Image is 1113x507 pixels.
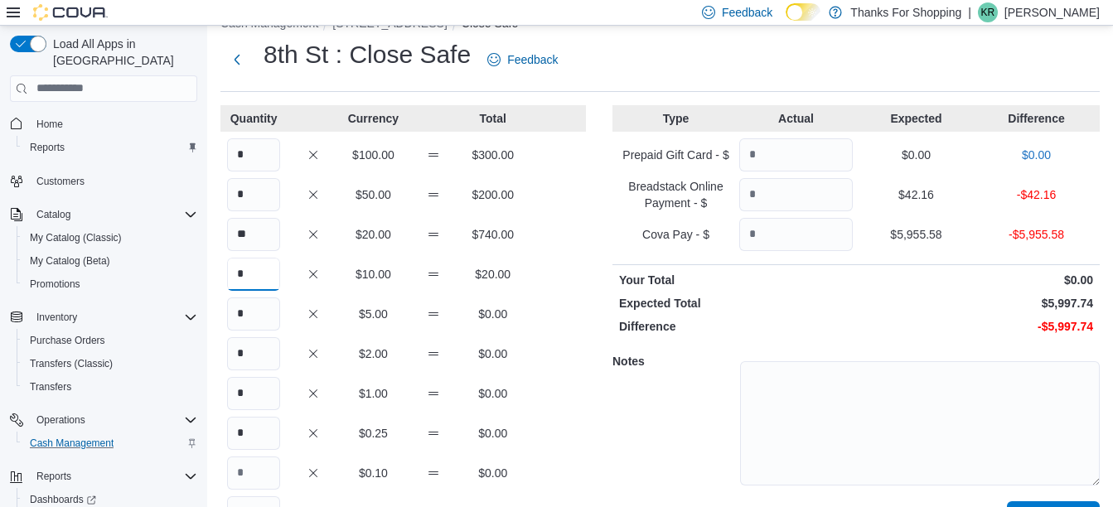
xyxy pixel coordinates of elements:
[227,456,280,490] input: Quantity
[467,465,520,481] p: $0.00
[36,413,85,427] span: Operations
[346,110,399,127] p: Currency
[859,318,1093,335] p: -$5,997.74
[467,385,520,402] p: $0.00
[467,110,520,127] p: Total
[980,186,1093,203] p: -$42.16
[850,2,961,22] p: Thanks For Shopping
[859,295,1093,311] p: $5,997.74
[227,178,280,211] input: Quantity
[30,307,84,327] button: Inventory
[30,171,91,191] a: Customers
[612,345,737,378] h5: Notes
[467,147,520,163] p: $300.00
[46,36,197,69] span: Load All Apps in [GEOGRAPHIC_DATA]
[980,226,1093,243] p: -$5,955.58
[30,205,197,225] span: Catalog
[30,493,96,506] span: Dashboards
[978,2,998,22] div: Kelly Reid
[30,334,105,347] span: Purchase Orders
[17,375,204,398] button: Transfers
[220,43,254,76] button: Next
[23,354,197,374] span: Transfers (Classic)
[346,266,399,282] p: $10.00
[227,417,280,450] input: Quantity
[227,297,280,331] input: Quantity
[467,186,520,203] p: $200.00
[30,410,197,430] span: Operations
[36,118,63,131] span: Home
[619,110,733,127] p: Type
[30,357,113,370] span: Transfers (Classic)
[17,273,204,296] button: Promotions
[23,377,197,397] span: Transfers
[30,466,78,486] button: Reports
[619,295,853,311] p: Expected Total
[859,226,973,243] p: $5,955.58
[30,171,197,191] span: Customers
[30,466,197,486] span: Reports
[467,266,520,282] p: $20.00
[227,337,280,370] input: Quantity
[3,408,204,432] button: Operations
[23,354,119,374] a: Transfers (Classic)
[30,113,197,134] span: Home
[36,470,71,483] span: Reports
[786,3,820,21] input: Dark Mode
[968,2,971,22] p: |
[30,254,110,268] span: My Catalog (Beta)
[346,147,399,163] p: $100.00
[859,110,973,127] p: Expected
[346,425,399,442] p: $0.25
[36,175,85,188] span: Customers
[227,110,280,127] p: Quantity
[23,138,197,157] span: Reports
[33,4,108,21] img: Cova
[23,274,197,294] span: Promotions
[30,307,197,327] span: Inventory
[227,377,280,410] input: Quantity
[227,138,280,171] input: Quantity
[227,258,280,291] input: Quantity
[23,251,197,271] span: My Catalog (Beta)
[619,147,733,163] p: Prepaid Gift Card - $
[30,231,122,244] span: My Catalog (Classic)
[30,410,92,430] button: Operations
[23,433,120,453] a: Cash Management
[619,272,853,288] p: Your Total
[619,318,853,335] p: Difference
[30,114,70,134] a: Home
[23,138,71,157] a: Reports
[23,331,197,350] span: Purchase Orders
[981,2,995,22] span: KR
[739,110,853,127] p: Actual
[346,465,399,481] p: $0.10
[1004,2,1100,22] p: [PERSON_NAME]
[227,218,280,251] input: Quantity
[859,272,1093,288] p: $0.00
[722,4,772,21] span: Feedback
[30,437,114,450] span: Cash Management
[23,228,128,248] a: My Catalog (Classic)
[507,51,558,68] span: Feedback
[23,433,197,453] span: Cash Management
[36,311,77,324] span: Inventory
[3,112,204,136] button: Home
[739,138,853,171] input: Quantity
[786,21,786,22] span: Dark Mode
[23,331,112,350] a: Purchase Orders
[980,110,1093,127] p: Difference
[264,38,471,71] h1: 8th St : Close Safe
[23,251,117,271] a: My Catalog (Beta)
[980,147,1093,163] p: $0.00
[3,465,204,488] button: Reports
[346,226,399,243] p: $20.00
[346,345,399,362] p: $2.00
[619,226,733,243] p: Cova Pay - $
[739,178,853,211] input: Quantity
[30,141,65,154] span: Reports
[23,228,197,248] span: My Catalog (Classic)
[36,208,70,221] span: Catalog
[619,178,733,211] p: Breadstack Online Payment - $
[859,147,973,163] p: $0.00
